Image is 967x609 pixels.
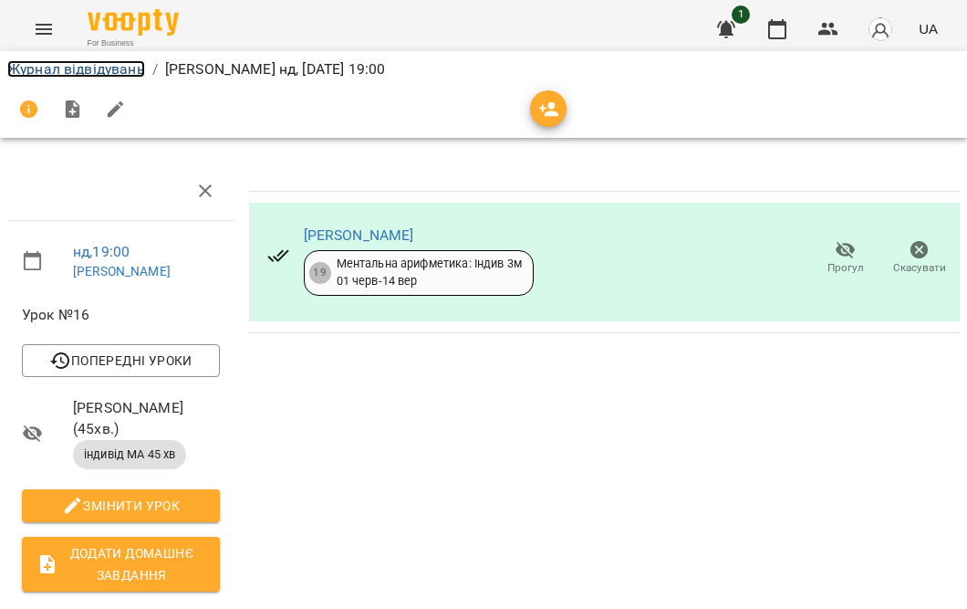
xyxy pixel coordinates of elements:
[22,537,220,592] button: Додати домашнє завдання
[919,19,938,38] span: UA
[337,256,522,289] div: Ментальна арифметика: Індив 3м 01 черв - 14 вер
[152,58,158,80] li: /
[165,58,385,80] p: [PERSON_NAME] нд, [DATE] 19:00
[73,264,171,278] a: [PERSON_NAME]
[7,58,960,80] nav: breadcrumb
[309,262,331,284] div: 19
[732,5,750,24] span: 1
[73,243,130,260] a: нд , 19:00
[73,397,220,440] span: [PERSON_NAME] ( 45 хв. )
[22,489,220,522] button: Змінити урок
[36,495,205,517] span: Змінити урок
[7,60,145,78] a: Журнал відвідувань
[73,446,186,463] span: індивід МА 45 хв
[808,233,882,284] button: Прогул
[22,344,220,377] button: Попередні уроки
[868,16,893,42] img: avatar_s.png
[893,260,946,276] span: Скасувати
[36,542,205,586] span: Додати домашнє завдання
[22,304,220,326] span: Урок №16
[911,12,945,46] button: UA
[88,37,179,49] span: For Business
[827,260,864,276] span: Прогул
[882,233,956,284] button: Скасувати
[304,226,414,244] a: [PERSON_NAME]
[88,9,179,36] img: Voopty Logo
[36,350,205,372] span: Попередні уроки
[22,7,66,51] button: Menu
